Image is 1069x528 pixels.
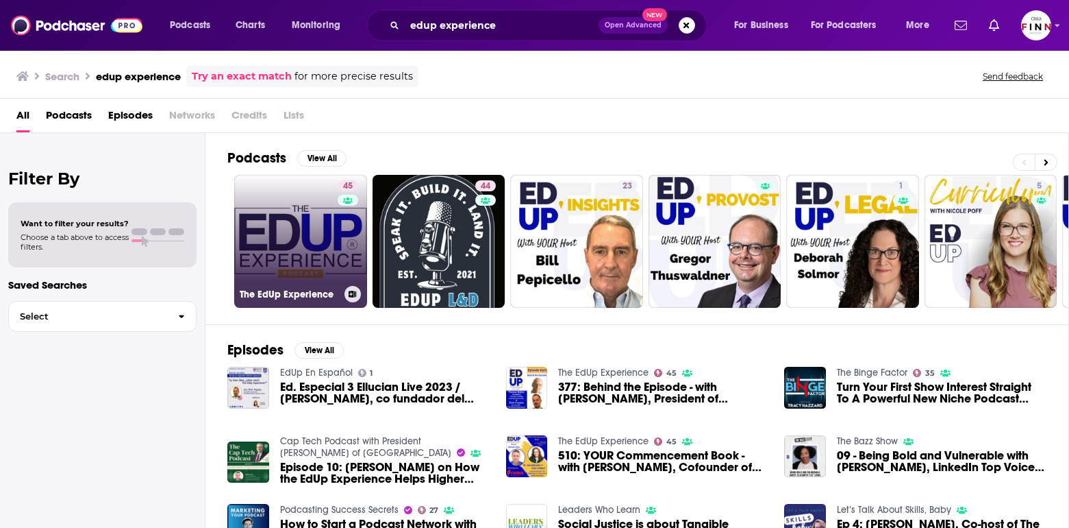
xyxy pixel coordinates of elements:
span: Open Advanced [605,22,662,29]
a: 5 [1031,180,1047,191]
a: Podcasting Success Secrets [280,504,399,516]
a: Turn Your First Show Interest Straight To A Powerful New Niche Podcast Network Like Dr. Joe Sallu... [837,381,1046,405]
span: Ed. Especial 3 Ellucian Live 2023 / [PERSON_NAME], co fundador del⁠ podcast The EdUp Experience: ... [280,381,490,405]
button: Show profile menu [1021,10,1051,40]
a: 27 [418,506,439,514]
a: 45The EdUp Experience [234,175,367,308]
img: User Profile [1021,10,1051,40]
a: 45 [338,180,358,191]
button: View All [297,150,347,167]
a: Ed. Especial 3 Ellucian Live 2023 / Elvin Freytes, co fundador del⁠ podcast The EdUp Experience: ... [280,381,490,405]
span: 1 [898,180,903,193]
a: EdUp En Español [280,367,353,379]
span: Choose a tab above to access filters. [21,232,129,252]
a: 510: YOUR Commencement Book - with Dr. Joe Sallustio, Cofounder of The EdUp Experience & SVP of L... [558,450,768,473]
span: Select [9,312,167,321]
span: Monitoring [292,16,340,35]
span: 44 [481,180,490,193]
span: For Podcasters [811,16,877,35]
a: The EdUp Experience [558,435,649,447]
button: Send feedback [979,71,1047,82]
button: open menu [160,14,228,36]
a: 35 [913,369,935,377]
button: Select [8,301,197,332]
h3: The EdUp Experience [240,289,339,300]
button: View All [294,342,344,359]
img: Podchaser - Follow, Share and Rate Podcasts [11,12,142,38]
a: Ed. Especial 3 Ellucian Live 2023 / Elvin Freytes, co fundador del⁠ podcast The EdUp Experience: ... [227,367,269,409]
a: The Binge Factor [837,367,907,379]
span: 510: YOUR Commencement Book - with [PERSON_NAME], Cofounder of The EdUp Experience & SVP of Linde... [558,450,768,473]
img: Episode 10: Dr. Joe Sallustio on How the EdUp Experience Helps Higher Education with Podcast and ... [227,442,269,483]
span: for more precise results [294,69,413,84]
a: Cap Tech Podcast with President Sims of Capitol Technology University [280,435,451,459]
input: Search podcasts, credits, & more... [405,14,599,36]
img: 510: YOUR Commencement Book - with Dr. Joe Sallustio, Cofounder of The EdUp Experience & SVP of L... [506,435,548,477]
span: 09 - Being Bold and Vulnerable with [PERSON_NAME], LinkedIn Top Voice and Co-Host of EdUp Experience [837,450,1046,473]
span: Want to filter your results? [21,219,129,228]
a: Let’s Talk About Skills, Baby [837,504,951,516]
a: 5 [925,175,1057,308]
h3: edup experience [96,70,181,83]
a: PodcastsView All [227,149,347,167]
span: 23 [622,180,632,193]
span: Logged in as FINNMadison [1021,10,1051,40]
button: open menu [802,14,896,36]
a: Episodes [108,104,153,132]
a: The Bazz Show [837,435,898,447]
div: Search podcasts, credits, & more... [380,10,720,41]
span: Charts [236,16,265,35]
a: EpisodesView All [227,341,344,359]
span: Lists [284,104,304,132]
h2: Filter By [8,169,197,189]
a: 44 [373,175,505,308]
span: 45 [666,439,677,445]
span: More [906,16,929,35]
h2: Episodes [227,341,284,359]
span: 45 [666,370,677,376]
a: 44 [475,180,496,191]
a: Show notifications dropdown [983,14,1005,37]
button: open menu [725,14,805,36]
p: Saved Searches [8,278,197,291]
a: 23 [510,175,643,308]
h3: Search [45,70,79,83]
a: 23 [617,180,638,191]
a: All [16,104,29,132]
span: Podcasts [170,16,210,35]
button: Open AdvancedNew [599,17,668,34]
a: Show notifications dropdown [949,14,972,37]
a: 1 [786,175,919,308]
span: 27 [429,507,438,514]
span: 377: Behind the Episode - with [PERSON_NAME], President of Teachers College, Columbia University ... [558,381,768,405]
a: Episode 10: Dr. Joe Sallustio on How the EdUp Experience Helps Higher Education with Podcast and ... [280,461,490,485]
span: Turn Your First Show Interest Straight To A Powerful New Niche Podcast Network Like [PERSON_NAME]... [837,381,1046,405]
a: Try an exact match [192,69,292,84]
img: Turn Your First Show Interest Straight To A Powerful New Niche Podcast Network Like Dr. Joe Sallu... [784,367,826,409]
img: 09 - Being Bold and Vulnerable with Elizabeth Leiba, LinkedIn Top Voice and Co-Host of EdUp Exper... [784,435,826,477]
a: 45 [654,369,677,377]
span: 1 [370,370,373,376]
span: For Business [734,16,788,35]
span: 5 [1037,180,1042,193]
span: 35 [925,370,935,376]
h2: Podcasts [227,149,286,167]
span: Networks [169,104,215,132]
a: 377: Behind the Episode - with Thomas Bailey, President of Teachers College, Columbia University ... [506,367,548,409]
a: Podcasts [46,104,92,132]
a: 377: Behind the Episode - with Thomas Bailey, President of Teachers College, Columbia University ... [558,381,768,405]
button: open menu [282,14,358,36]
a: The EdUp Experience [558,367,649,379]
span: Credits [231,104,267,132]
span: New [642,8,667,21]
a: 1 [358,369,373,377]
a: Leaders Who Learn [558,504,640,516]
span: Episode 10: [PERSON_NAME] on How the EdUp Experience Helps Higher Education with Podcast and Link... [280,461,490,485]
a: 45 [654,437,677,446]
